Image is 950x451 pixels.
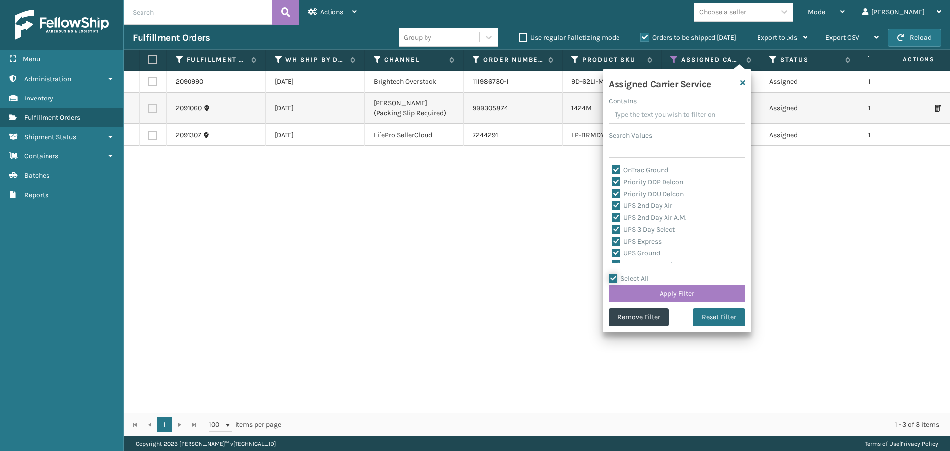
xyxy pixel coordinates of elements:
label: Channel [384,55,444,64]
span: Export to .xls [757,33,797,42]
button: Reload [888,29,941,47]
label: Product SKU [582,55,642,64]
a: LP-BRMDYL-BLK [571,131,623,139]
label: Fulfillment Order Id [187,55,246,64]
td: 7244291 [464,124,563,146]
span: Fulfillment Orders [24,113,80,122]
span: Shipment Status [24,133,76,141]
a: 1 [157,417,172,432]
label: Priority DDU Delcon [612,190,684,198]
a: 2090990 [176,77,203,87]
label: Assigned Carrier Service [681,55,741,64]
img: logo [15,10,109,40]
span: Actions [320,8,343,16]
label: UPS Express [612,237,662,246]
td: 111986730-1 [464,71,563,93]
h4: Assigned Carrier Service [609,75,711,90]
span: Inventory [24,94,53,102]
a: 9D-62LI-MGXW [571,77,619,86]
td: Assigned [760,71,859,93]
td: Assigned [760,93,859,124]
span: Export CSV [825,33,859,42]
span: Administration [24,75,71,83]
label: UPS 2nd Day Air A.M. [612,213,687,222]
h3: Fulfillment Orders [133,32,210,44]
div: Choose a seller [699,7,746,17]
span: Reports [24,191,48,199]
span: Menu [23,55,40,63]
td: Assigned [760,124,859,146]
label: WH Ship By Date [285,55,345,64]
label: UPS 2nd Day Air [612,201,672,210]
button: Remove Filter [609,308,669,326]
a: Terms of Use [865,440,899,447]
label: UPS 3 Day Select [612,225,675,234]
span: Actions [872,51,941,68]
span: 100 [209,420,224,430]
label: UPS Next Day Air [612,261,675,269]
a: 1424M [571,104,592,112]
label: OnTrac Ground [612,166,668,174]
td: [DATE] [266,93,365,124]
td: 999305874 [464,93,563,124]
td: [PERSON_NAME] (Packing Slip Required) [365,93,464,124]
label: Order Number [483,55,543,64]
label: Contains [609,96,637,106]
button: Reset Filter [693,308,745,326]
div: Group by [404,32,431,43]
div: 1 - 3 of 3 items [295,420,939,430]
p: Copyright 2023 [PERSON_NAME]™ v [TECHNICAL_ID] [136,436,276,451]
label: Orders to be shipped [DATE] [640,33,736,42]
button: Apply Filter [609,285,745,302]
a: 2091060 [176,103,202,113]
label: UPS Ground [612,249,660,257]
a: Privacy Policy [901,440,938,447]
td: LifePro SellerCloud [365,124,464,146]
label: Select All [609,274,649,283]
label: Status [780,55,840,64]
span: Mode [808,8,825,16]
span: items per page [209,417,281,432]
td: Brightech Overstock [365,71,464,93]
label: Priority DDP Delcon [612,178,683,186]
a: 2091307 [176,130,201,140]
label: Search Values [609,130,652,141]
td: [DATE] [266,124,365,146]
input: Type the text you wish to filter on [609,106,745,124]
div: | [865,436,938,451]
i: Print Packing Slip [935,105,941,112]
label: Use regular Palletizing mode [519,33,619,42]
span: Batches [24,171,49,180]
span: Containers [24,152,58,160]
td: [DATE] [266,71,365,93]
